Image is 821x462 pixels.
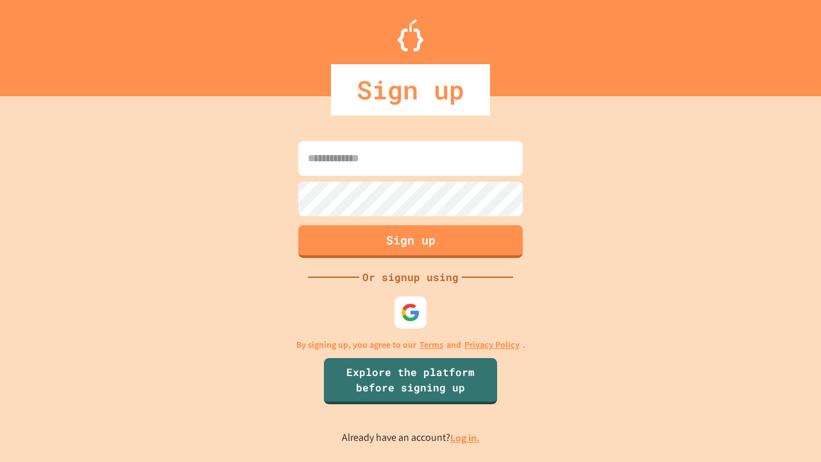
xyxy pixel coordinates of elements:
[324,358,497,404] a: Explore the platform before signing up
[398,19,423,51] img: Logo.svg
[464,338,520,352] a: Privacy Policy
[401,303,420,322] img: google-icon.svg
[298,225,523,258] button: Sign up
[296,338,525,352] p: By signing up, you agree to our and .
[342,430,480,446] p: Already have an account?
[359,269,462,285] div: Or signup using
[331,64,490,116] div: Sign up
[450,431,480,445] a: Log in.
[419,338,443,352] a: Terms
